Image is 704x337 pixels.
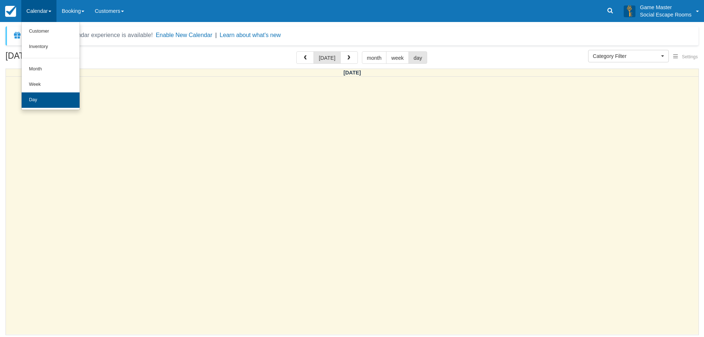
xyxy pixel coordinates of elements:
[5,51,98,65] h2: [DATE]
[669,52,702,62] button: Settings
[215,32,217,38] span: |
[220,32,281,38] a: Learn about what's new
[640,4,692,11] p: Game Master
[156,32,212,39] button: Enable New Calendar
[21,22,80,110] ul: Calendar
[313,51,340,64] button: [DATE]
[25,31,153,40] div: A new Booking Calendar experience is available!
[22,77,80,92] a: Week
[593,52,659,60] span: Category Filter
[22,24,80,39] a: Customer
[682,54,698,59] span: Settings
[362,51,387,64] button: month
[344,70,361,76] span: [DATE]
[22,39,80,55] a: Inventory
[624,5,635,17] img: A3
[5,6,16,17] img: checkfront-main-nav-mini-logo.png
[22,62,80,77] a: Month
[386,51,409,64] button: week
[408,51,427,64] button: day
[588,50,669,62] button: Category Filter
[640,11,692,18] p: Social Escape Rooms
[22,92,80,108] a: Day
